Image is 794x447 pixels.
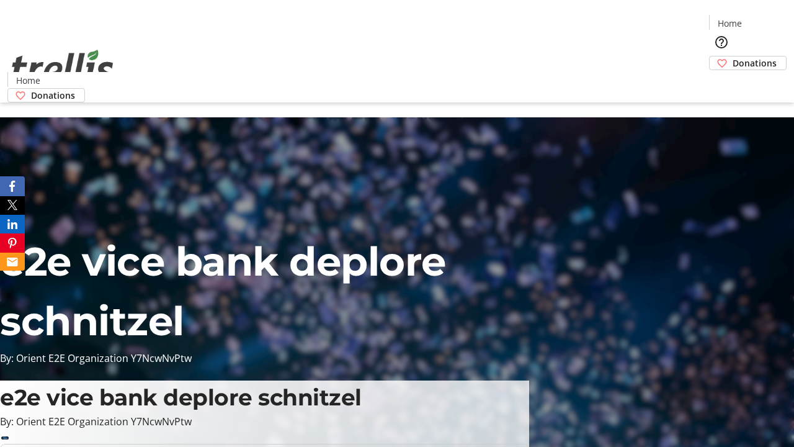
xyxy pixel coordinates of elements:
[8,74,48,87] a: Home
[7,88,85,102] a: Donations
[718,17,742,30] span: Home
[709,56,787,70] a: Donations
[16,74,40,87] span: Home
[710,17,749,30] a: Home
[709,30,734,55] button: Help
[7,36,118,98] img: Orient E2E Organization Y7NcwNvPtw's Logo
[31,89,75,102] span: Donations
[733,56,777,70] span: Donations
[709,70,734,95] button: Cart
